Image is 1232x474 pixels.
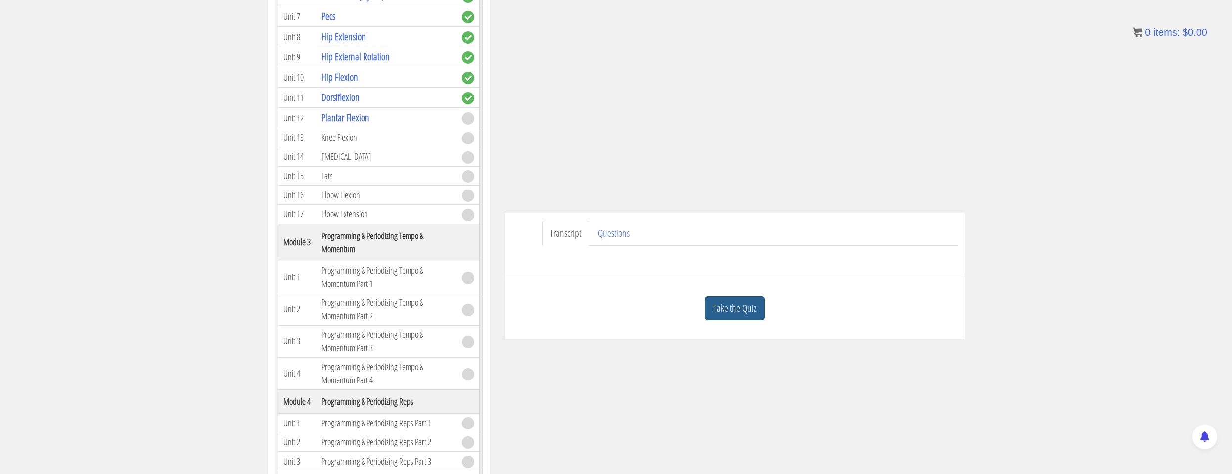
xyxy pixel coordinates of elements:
[278,325,317,357] td: Unit 3
[542,221,589,246] a: Transcript
[317,293,457,325] td: Programming & Periodizing Tempo & Momentum Part 2
[1133,27,1142,37] img: icon11.png
[321,50,390,63] a: Hip External Rotation
[321,70,358,84] a: Hip Flexion
[321,111,369,124] a: Plantar Flexion
[462,11,474,23] span: complete
[278,128,317,147] td: Unit 13
[278,27,317,47] td: Unit 8
[278,452,317,471] td: Unit 3
[317,432,457,452] td: Programming & Periodizing Reps Part 2
[278,6,317,27] td: Unit 7
[1133,27,1207,38] a: 0 items: $0.00
[317,128,457,147] td: Knee Flexion
[1145,27,1150,38] span: 0
[278,293,317,325] td: Unit 2
[278,224,317,261] th: Module 3
[462,92,474,104] span: complete
[278,205,317,224] td: Unit 17
[317,147,457,166] td: [MEDICAL_DATA]
[1183,27,1188,38] span: $
[278,186,317,205] td: Unit 16
[317,261,457,293] td: Programming & Periodizing Tempo & Momentum Part 1
[278,413,317,432] td: Unit 1
[278,389,317,413] th: Module 4
[317,205,457,224] td: Elbow Extension
[278,261,317,293] td: Unit 1
[278,47,317,67] td: Unit 9
[317,413,457,432] td: Programming & Periodizing Reps Part 1
[317,389,457,413] th: Programming & Periodizing Reps
[1153,27,1180,38] span: items:
[321,30,366,43] a: Hip Extension
[321,91,360,104] a: Dorsiflexion
[317,224,457,261] th: Programming & Periodizing Tempo & Momentum
[462,51,474,64] span: complete
[317,357,457,389] td: Programming & Periodizing Tempo & Momentum Part 4
[317,186,457,205] td: Elbow Flexion
[278,166,317,186] td: Unit 15
[317,325,457,357] td: Programming & Periodizing Tempo & Momentum Part 3
[278,432,317,452] td: Unit 2
[278,88,317,108] td: Unit 11
[317,452,457,471] td: Programming & Periodizing Reps Part 3
[278,147,317,166] td: Unit 14
[462,31,474,44] span: complete
[1183,27,1207,38] bdi: 0.00
[590,221,638,246] a: Questions
[278,357,317,389] td: Unit 4
[317,166,457,186] td: Lats
[462,72,474,84] span: complete
[705,296,765,321] a: Take the Quiz
[278,108,317,128] td: Unit 12
[278,67,317,88] td: Unit 10
[321,9,335,23] a: Pecs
